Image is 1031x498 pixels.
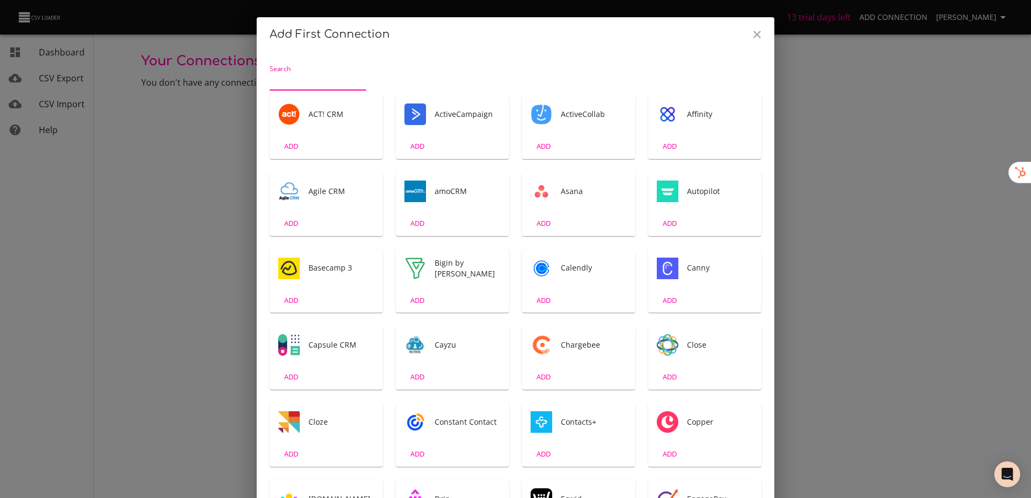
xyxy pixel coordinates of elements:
button: ADD [274,215,308,232]
div: Tool [531,181,552,202]
div: Tool [278,103,300,125]
img: Copper [657,411,678,433]
span: ADD [277,217,306,230]
span: Asana [561,186,627,197]
div: Open Intercom Messenger [994,461,1020,487]
div: Tool [657,258,678,279]
span: ADD [655,140,684,153]
button: ADD [526,215,561,232]
button: ADD [400,369,435,385]
div: Tool [531,334,552,356]
button: ADD [274,292,308,309]
span: ADD [403,371,432,383]
span: ADD [529,294,558,307]
span: Agile CRM [308,186,374,197]
img: Canny [657,258,678,279]
span: ADD [655,371,684,383]
span: Contacts+ [561,417,627,427]
img: ACT! CRM [278,103,300,125]
span: Chargebee [561,340,627,350]
span: Capsule CRM [308,340,374,350]
span: ADD [277,448,306,460]
img: Affinity [657,103,678,125]
span: Canny [687,262,753,273]
span: amoCRM [435,186,500,197]
span: ADD [529,448,558,460]
button: ADD [400,138,435,155]
button: ADD [274,138,308,155]
div: Tool [278,334,300,356]
img: Agile CRM [278,181,300,202]
span: ADD [277,140,306,153]
button: ADD [526,292,561,309]
img: Asana [531,181,552,202]
span: Autopilot [687,186,753,197]
span: Calendly [561,262,627,273]
div: Tool [404,181,426,202]
div: Tool [278,181,300,202]
span: ADD [277,371,306,383]
img: amoCRM [404,181,426,202]
div: Tool [531,411,552,433]
span: Bigin by [PERSON_NAME] [435,258,500,279]
button: ADD [652,292,687,309]
img: Constant Contact [404,411,426,433]
div: Tool [657,103,678,125]
div: Tool [657,334,678,356]
span: ADD [277,294,306,307]
span: Cloze [308,417,374,427]
span: ACT! CRM [308,109,374,120]
button: ADD [652,215,687,232]
button: ADD [400,446,435,462]
img: Bigin by Zoho CRM [404,258,426,279]
div: Tool [404,103,426,125]
img: Chargebee [531,334,552,356]
div: Tool [657,181,678,202]
button: ADD [274,446,308,462]
img: ActiveCampaign [404,103,426,125]
div: Tool [531,258,552,279]
span: ActiveCollab [561,109,627,120]
div: Tool [278,258,300,279]
img: Close [657,334,678,356]
span: Cayzu [435,340,500,350]
img: Calendly [531,258,552,279]
div: Tool [657,411,678,433]
button: ADD [526,138,561,155]
span: Basecamp 3 [308,262,374,273]
img: Contacts+ [531,411,552,433]
span: Copper [687,417,753,427]
div: Tool [404,258,426,279]
img: Capsule CRM [278,334,300,356]
button: ADD [652,138,687,155]
button: ADD [400,292,435,309]
span: ADD [403,294,432,307]
label: Search [270,66,291,72]
img: Cloze [278,411,300,433]
img: ActiveCollab [531,103,552,125]
button: Close [744,22,770,47]
span: ADD [403,140,432,153]
div: Tool [404,334,426,356]
span: Constant Contact [435,417,500,427]
div: Tool [531,103,552,125]
img: Cayzu [404,334,426,356]
button: ADD [400,215,435,232]
span: ActiveCampaign [435,109,500,120]
span: ADD [655,448,684,460]
div: Tool [278,411,300,433]
button: ADD [652,369,687,385]
span: ADD [655,294,684,307]
button: ADD [526,446,561,462]
div: Tool [404,411,426,433]
span: Close [687,340,753,350]
img: Basecamp 3 [278,258,300,279]
span: ADD [529,217,558,230]
button: ADD [652,446,687,462]
span: ADD [403,448,432,460]
span: ADD [655,217,684,230]
span: ADD [529,140,558,153]
button: ADD [526,369,561,385]
h2: Add First Connection [270,26,761,43]
img: Autopilot [657,181,678,202]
